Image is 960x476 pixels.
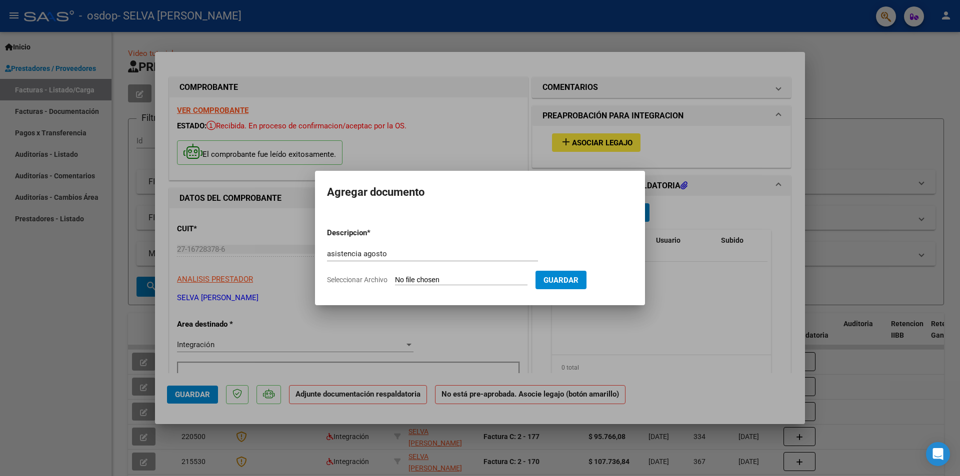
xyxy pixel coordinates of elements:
h2: Agregar documento [327,183,633,202]
div: Open Intercom Messenger [926,442,950,466]
p: Descripcion [327,227,419,239]
span: Seleccionar Archivo [327,276,387,284]
button: Guardar [535,271,586,289]
span: Guardar [543,276,578,285]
